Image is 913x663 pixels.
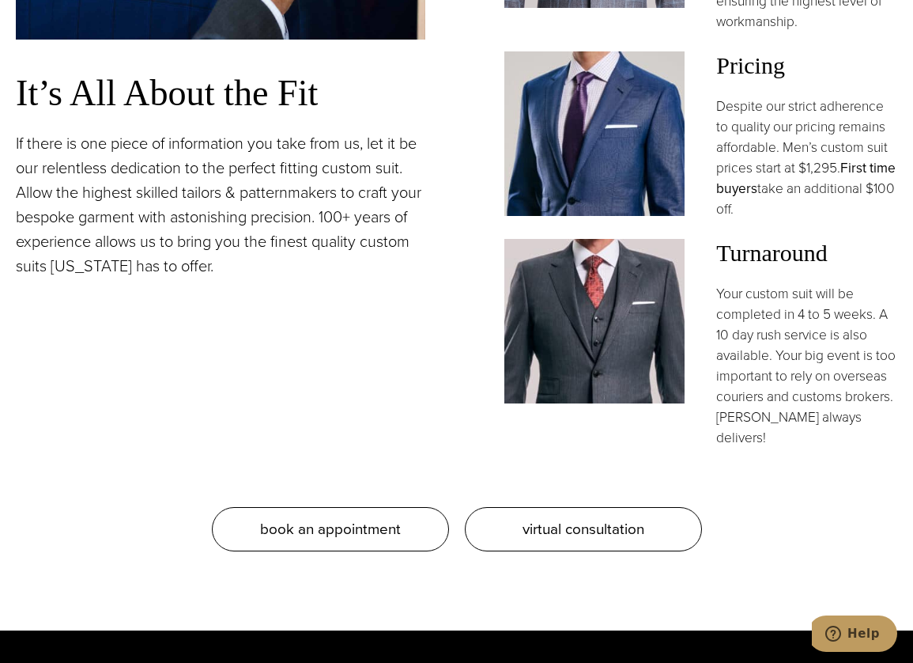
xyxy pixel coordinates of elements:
a: book an appointment [212,507,449,551]
img: Client in vested charcoal bespoke suit with white shirt and red patterned tie. [504,239,685,403]
span: virtual consultation [523,517,644,540]
h3: Pricing [716,51,897,80]
a: First time buyers [716,157,896,199]
p: If there is one piece of information you take from us, let it be our relentless dedication to the... [16,131,425,278]
h3: It’s All About the Fit [16,71,425,115]
img: Client in blue solid custom made suit with white shirt and navy tie. Fabric by Scabal. [504,51,685,216]
a: virtual consultation [465,507,702,551]
p: Despite our strict adherence to quality our pricing remains affordable. Men’s custom suit prices ... [716,96,897,219]
iframe: Opens a widget where you can chat to one of our agents [812,616,897,655]
h3: Turnaround [716,239,897,267]
span: book an appointment [260,517,401,540]
p: Your custom suit will be completed in 4 to 5 weeks. A 10 day rush service is also available. Your... [716,283,897,448]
